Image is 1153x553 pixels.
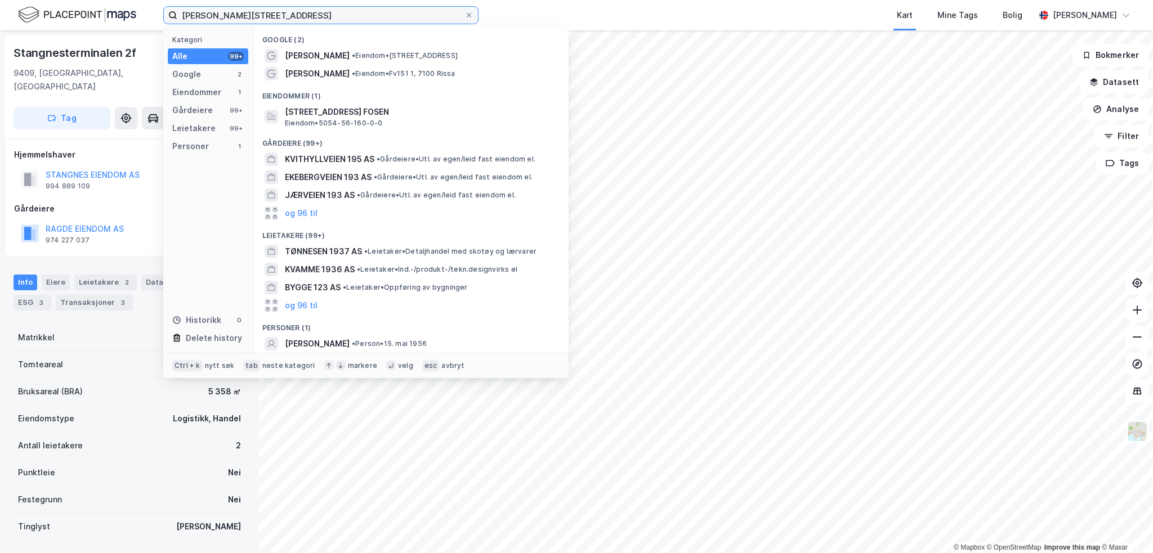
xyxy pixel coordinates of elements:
[343,283,346,291] span: •
[253,83,569,103] div: Eiendommer (1)
[14,295,51,311] div: ESG
[285,170,372,184] span: EKEBERGVEIEN 193 AS
[1072,44,1148,66] button: Bokmerker
[374,173,377,181] span: •
[18,358,63,371] div: Tomteareal
[352,69,355,78] span: •
[398,361,413,370] div: velg
[208,385,241,398] div: 5 358 ㎡
[357,265,360,273] span: •
[377,155,535,164] span: Gårdeiere • Utl. av egen/leid fast eiendom el.
[172,35,248,44] div: Kategori
[1096,152,1148,174] button: Tags
[1080,71,1148,93] button: Datasett
[18,466,55,479] div: Punktleie
[1094,125,1148,147] button: Filter
[42,275,70,290] div: Eiere
[18,331,55,344] div: Matrikkel
[352,339,427,348] span: Person • 15. mai 1956
[285,152,374,166] span: KVITHYLLVEIEN 195 AS
[285,188,355,202] span: JÆRVEIEN 193 AS
[253,26,569,47] div: Google (2)
[253,130,569,150] div: Gårdeiere (99+)
[228,52,244,61] div: 99+
[172,122,216,135] div: Leietakere
[1097,499,1153,553] div: Kontrollprogram for chat
[352,339,355,348] span: •
[14,66,187,93] div: 9409, [GEOGRAPHIC_DATA], [GEOGRAPHIC_DATA]
[285,67,350,80] span: [PERSON_NAME]
[352,69,455,78] span: Eiendom • Fv151 1, 7100 Rissa
[235,142,244,151] div: 1
[235,70,244,79] div: 2
[422,360,440,371] div: esc
[173,412,241,425] div: Logistikk, Handel
[177,7,464,24] input: Søk på adresse, matrikkel, gårdeiere, leietakere eller personer
[228,466,241,479] div: Nei
[235,316,244,325] div: 0
[18,385,83,398] div: Bruksareal (BRA)
[74,275,137,290] div: Leietakere
[228,106,244,115] div: 99+
[285,245,362,258] span: TØNNESEN 1937 AS
[285,299,318,312] button: og 96 til
[172,86,221,99] div: Eiendommer
[172,68,201,81] div: Google
[364,247,537,256] span: Leietaker • Detaljhandel med skotøy og lærvarer
[14,202,245,215] div: Gårdeiere
[987,543,1042,551] a: OpenStreetMap
[235,88,244,97] div: 1
[262,361,315,370] div: neste kategori
[228,124,244,133] div: 99+
[172,50,187,63] div: Alle
[343,283,468,292] span: Leietaker • Oppføring av bygninger
[897,8,913,22] div: Kart
[14,275,37,290] div: Info
[236,439,241,452] div: 2
[285,281,341,294] span: BYGGE 123 AS
[285,263,355,276] span: KVAMME 1936 AS
[352,51,355,60] span: •
[954,543,985,551] a: Mapbox
[374,173,533,182] span: Gårdeiere • Utl. av egen/leid fast eiendom el.
[18,412,74,425] div: Eiendomstype
[285,337,350,350] span: [PERSON_NAME]
[172,140,209,153] div: Personer
[937,8,978,22] div: Mine Tags
[14,107,110,129] button: Tag
[14,44,138,62] div: Stangnesterminalen 2f
[14,148,245,161] div: Hjemmelshaver
[18,493,62,506] div: Festegrunn
[1053,8,1117,22] div: [PERSON_NAME]
[352,51,458,60] span: Eiendom • [STREET_ADDRESS]
[285,206,318,220] button: og 96 til
[186,331,242,345] div: Delete history
[243,360,260,371] div: tab
[1127,421,1148,442] img: Z
[1044,543,1100,551] a: Improve this map
[357,191,516,200] span: Gårdeiere • Utl. av egen/leid fast eiendom el.
[35,297,47,308] div: 3
[46,236,90,245] div: 974 227 037
[121,277,132,288] div: 2
[117,297,128,308] div: 3
[46,182,90,191] div: 994 889 109
[441,361,464,370] div: avbryt
[1003,8,1022,22] div: Bolig
[253,314,569,335] div: Personer (1)
[172,104,213,117] div: Gårdeiere
[56,295,133,311] div: Transaksjoner
[18,5,136,25] img: logo.f888ab2527a4732fd821a326f86c7f29.svg
[141,275,197,290] div: Datasett
[377,155,380,163] span: •
[348,361,377,370] div: markere
[285,105,555,119] span: [STREET_ADDRESS] FOSEN
[364,247,368,255] span: •
[205,361,235,370] div: nytt søk
[172,313,221,327] div: Historikk
[228,493,241,506] div: Nei
[253,222,569,242] div: Leietakere (99+)
[357,265,517,274] span: Leietaker • Ind.-/produkt-/tekn.designvirks el
[18,520,50,533] div: Tinglyst
[172,360,203,371] div: Ctrl + k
